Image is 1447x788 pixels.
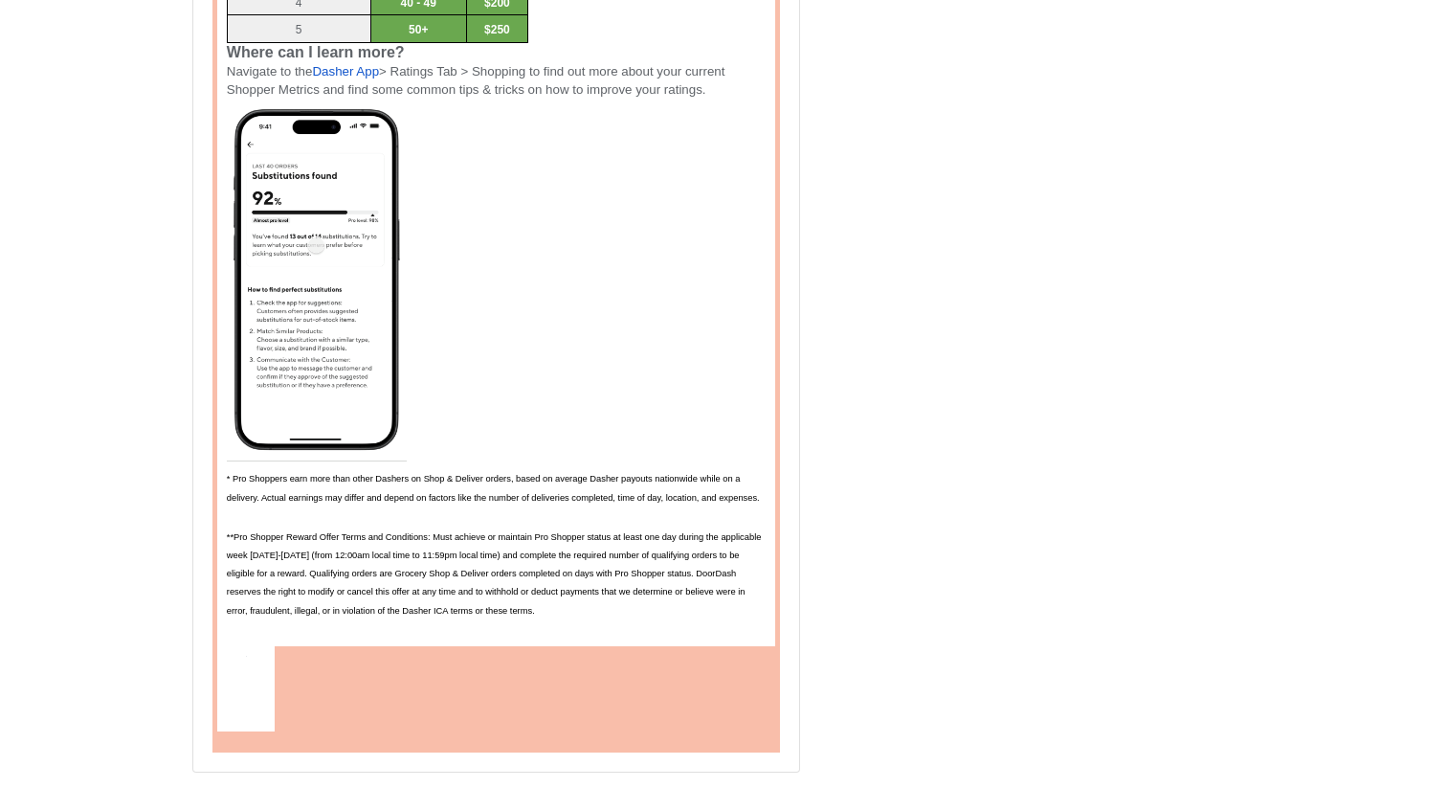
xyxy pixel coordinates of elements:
span: > Ratings Tab > Shopping to find out more about your current Shopper Metrics and find some common... [227,64,725,97]
span: * Pro Shoppers earn more than other Dashers on Shop & Deliver orders, based on average Dasher pay... [227,474,760,502]
a: Dasher App [312,62,379,79]
span: **Pro Shopper Reward Offer Terms and Conditions: Must achieve or maintain Pro Shopper status at l... [227,532,764,616]
img: AD_4nXcbjcNJNpFP861rYfhW1gfvkZiLHTK4lFp-jC9W9YVrK8rR8hGtlARIGckIPS6xXlHzPg9E0rav16lmNs_B6IY1BJSUR... [227,98,407,461]
span: Dasher App [312,64,379,79]
span: $250 [484,23,510,36]
span: Navigate to the [227,64,313,79]
span: Where can I learn more? [227,44,405,60]
span: 5 [296,23,302,36]
span: 50+ [409,23,428,36]
iframe: Chat Widget [1351,696,1447,788]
